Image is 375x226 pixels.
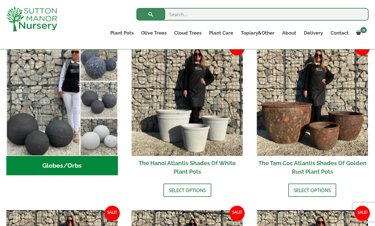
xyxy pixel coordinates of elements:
span: Sale! [105,206,120,221]
a: About [278,29,300,37]
input: Search... [136,8,369,21]
a: Cloud Trees [170,29,205,37]
a: Topiary&Other [237,29,278,37]
a: Olive Trees [137,29,170,37]
img: logo [6,6,57,31]
h2: The Tam Coc Atlantis Shades Of Golden Rust Plant Pots [257,156,368,179]
a: Visit product category Globes/Orbs [6,45,118,175]
img: The Hanoi Atlantis Shades Of White Plant Pots [132,45,243,156]
a: Select options for “The Hanoi Atlantis Shades Of White Plant Pots” [163,184,211,197]
a: Plant Care [205,29,237,37]
img: The Tam Coc Atlantis Shades Of Golden Rust Plant Pots [257,45,368,156]
a: Select options for “The Tam Coc Atlantis Shades Of Golden Rust Plant Pots” [288,184,336,197]
span: Sale! [355,206,370,221]
a: Delivery [300,29,327,37]
a: 0 [352,29,369,37]
h2: The Hanoi Atlantis Shades Of White Plant Pots [132,156,243,179]
img: Globes/Orbs [6,45,118,156]
h2: Globes/Orbs [6,156,118,176]
a: Sale! The Tam Coc Atlantis Shades Of Golden Rust Plant Pots [257,45,368,179]
span: Sale! [229,206,245,221]
a: Plant Pots [106,29,137,37]
a: Sale! The Hanoi Atlantis Shades Of White Plant Pots [132,45,243,179]
a: Contact [327,29,352,37]
span: 0 [360,27,367,33]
